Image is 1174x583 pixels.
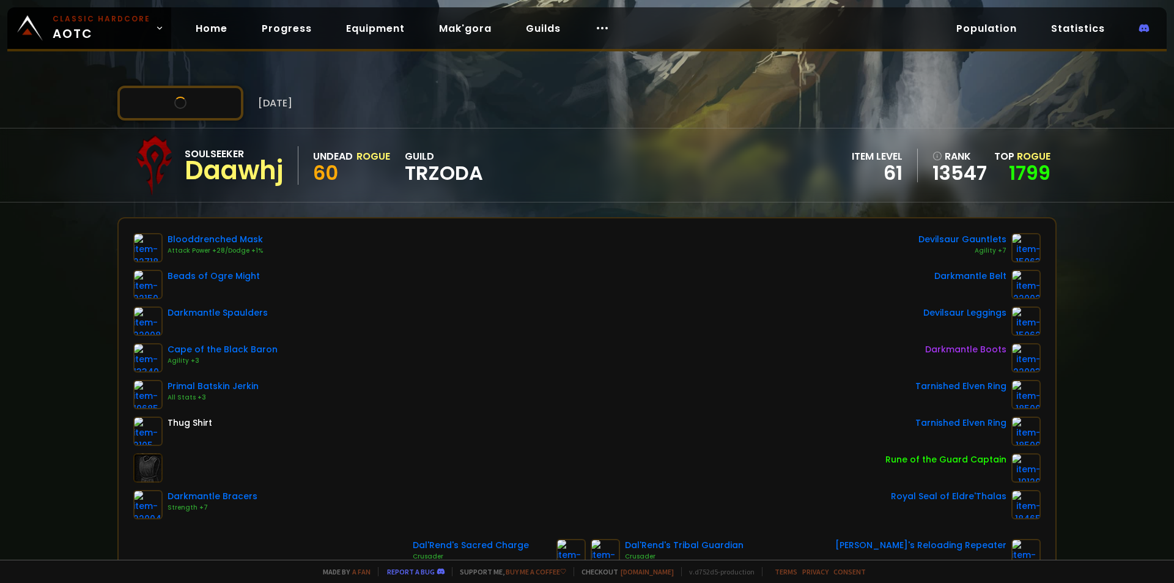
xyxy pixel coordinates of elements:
a: Buy me a coffee [506,567,566,576]
div: Strength +7 [168,503,257,513]
div: Darkmantle Boots [925,343,1006,356]
span: Made by [316,567,371,576]
div: Primal Batskin Jerkin [168,380,259,393]
a: Classic HardcoreAOTC [7,7,171,49]
div: Devilsaur Gauntlets [918,233,1006,246]
div: Agility +3 [168,356,278,366]
a: 13547 [932,164,987,182]
a: Mak'gora [429,16,501,41]
span: TRZODA [405,164,483,182]
div: Thug Shirt [168,417,212,429]
img: item-15062 [1011,306,1041,336]
a: Progress [252,16,322,41]
div: Agility +7 [918,246,1006,256]
div: Attack Power +28/Dodge +1% [168,246,263,256]
img: item-13340 [133,343,163,373]
a: Statistics [1041,16,1115,41]
div: Blooddrenched Mask [168,233,263,246]
div: Crusader [625,552,762,562]
img: item-18500 [1011,417,1041,446]
img: item-12940 [556,539,586,568]
img: item-22002 [1011,270,1041,299]
span: Support me, [452,567,566,576]
a: Consent [833,567,866,576]
div: Darkmantle Bracers [168,490,257,503]
a: Report a bug [387,567,435,576]
div: Crusader [413,552,552,562]
div: Top [994,149,1050,164]
div: guild [405,149,483,182]
a: Equipment [336,16,415,41]
div: Devilsaur Leggings [923,306,1006,319]
span: Checkout [574,567,674,576]
div: rank [932,149,987,164]
span: 60 [313,159,338,187]
div: All Stats +3 [168,393,259,403]
small: Classic Hardcore [53,13,150,24]
span: [DATE] [258,95,292,111]
div: Rune of the Guard Captain [885,453,1006,466]
div: Tarnished Elven Ring [915,417,1006,429]
div: Beads of Ogre Might [168,270,260,283]
button: Scan character [117,86,243,121]
div: item level [852,149,903,164]
img: item-19120 [1011,453,1041,483]
div: [PERSON_NAME]'s Reloading Repeater [835,539,1006,552]
a: Guilds [516,16,570,41]
img: item-2105 [133,417,163,446]
img: item-15063 [1011,233,1041,262]
a: Terms [775,567,797,576]
div: 61 [852,164,903,182]
img: item-18465 [1011,490,1041,519]
div: Dal'Rend's Sacred Charge [413,539,552,552]
img: item-22718 [133,233,163,262]
div: Royal Seal of Eldre'Thalas [891,490,1006,503]
div: Cape of the Black Baron [168,343,278,356]
img: item-22004 [133,490,163,519]
div: Dal'Rend's Tribal Guardian [625,539,762,552]
span: v. d752d5 - production [681,567,755,576]
span: AOTC [53,13,150,43]
img: item-22008 [133,306,163,336]
img: item-22150 [133,270,163,299]
a: Home [186,16,237,41]
span: Rogue [1017,149,1050,163]
div: Soulseeker [185,146,283,162]
a: [DOMAIN_NAME] [621,567,674,576]
div: Rogue [356,149,390,164]
div: Tarnished Elven Ring [915,380,1006,393]
div: Undead [313,149,353,164]
a: Population [947,16,1027,41]
img: item-18500 [1011,380,1041,409]
img: item-12939 [591,539,620,568]
img: item-19685 [133,380,163,409]
a: 1799 [1009,159,1050,187]
a: Privacy [802,567,829,576]
img: item-22003 [1011,343,1041,373]
div: Darkmantle Spaulders [168,306,268,319]
img: item-22347 [1011,539,1041,568]
div: Daawhj [185,162,283,180]
div: Darkmantle Belt [934,270,1006,283]
a: a fan [352,567,371,576]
